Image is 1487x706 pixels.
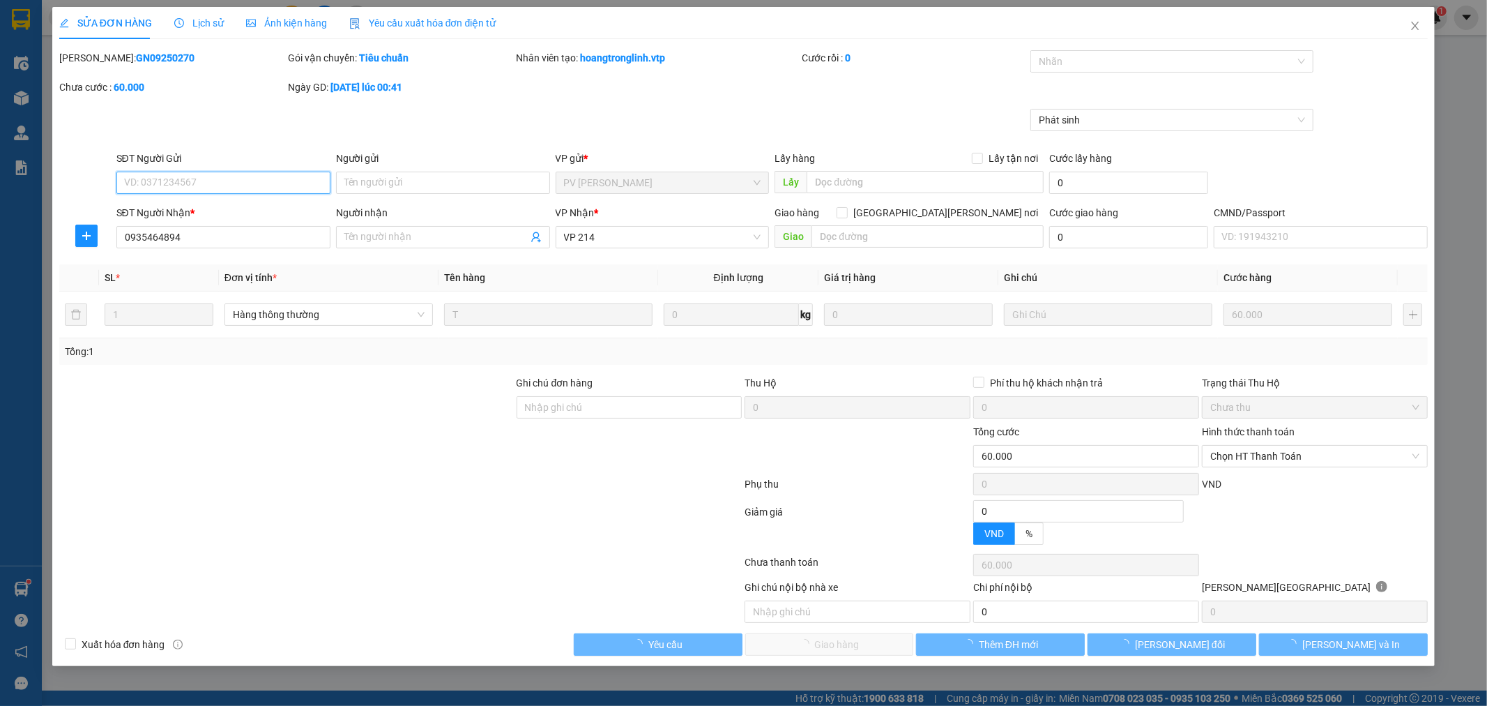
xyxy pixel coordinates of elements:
[1039,110,1305,130] span: Phát sinh
[807,171,1044,193] input: Dọc đường
[1049,153,1112,164] label: Cước lấy hàng
[1004,303,1212,326] input: Ghi Chú
[745,580,970,601] div: Ghi chú nội bộ nhà xe
[799,303,813,326] span: kg
[349,17,496,29] span: Yêu cầu xuất hóa đơn điện tử
[246,18,256,28] span: picture
[116,205,330,220] div: SĐT Người Nhận
[59,17,152,29] span: SỬA ĐƠN HÀNG
[998,264,1218,292] th: Ghi chú
[517,377,593,389] label: Ghi chú đơn hàng
[107,97,129,117] span: Nơi nhận:
[444,303,653,326] input: VD: Bàn, Ghế
[963,639,979,649] span: loading
[1302,637,1400,652] span: [PERSON_NAME] và In
[1135,637,1225,652] span: [PERSON_NAME] đổi
[65,344,574,359] div: Tổng: 1
[1120,639,1135,649] span: loading
[59,80,285,95] div: Chưa cước :
[1287,639,1302,649] span: loading
[983,151,1044,166] span: Lấy tận nơi
[1223,272,1272,283] span: Cước hàng
[564,172,761,193] span: PV Gia Nghĩa
[173,640,183,649] span: info-circle
[224,272,277,283] span: Đơn vị tính
[714,272,763,283] span: Định lượng
[556,151,770,166] div: VP gửi
[48,84,162,94] strong: BIÊN NHẬN GỬI HÀNG HOÁ
[1376,581,1387,592] span: info-circle
[359,52,409,63] b: Tiêu chuẩn
[114,82,144,93] b: 60.000
[1214,205,1428,220] div: CMND/Passport
[141,52,197,63] span: TB09250220
[633,639,648,649] span: loading
[984,528,1004,539] span: VND
[36,22,113,75] strong: CÔNG TY TNHH [GEOGRAPHIC_DATA] 214 QL13 - P.26 - Q.BÌNH THẠNH - TP HCM 1900888606
[775,171,807,193] span: Lấy
[531,232,542,243] span: user-add
[556,207,595,218] span: VP Nhận
[1210,397,1419,418] span: Chưa thu
[745,377,777,389] span: Thu Hộ
[1202,479,1221,490] span: VND
[1210,446,1419,467] span: Chọn HT Thanh Toán
[288,50,514,66] div: Gói vận chuyển:
[1025,528,1032,539] span: %
[1403,303,1422,326] button: plus
[174,17,224,29] span: Lịch sử
[336,205,550,220] div: Người nhận
[14,97,29,117] span: Nơi gửi:
[1410,20,1421,31] span: close
[116,151,330,166] div: SĐT Người Gửi
[1088,633,1256,656] button: [PERSON_NAME] đổi
[65,303,87,326] button: delete
[1396,7,1435,46] button: Close
[916,633,1085,656] button: Thêm ĐH mới
[105,272,116,283] span: SL
[1202,580,1428,601] div: [PERSON_NAME][GEOGRAPHIC_DATA]
[517,50,800,66] div: Nhân viên tạo:
[744,555,973,579] div: Chưa thanh toán
[581,52,666,63] b: hoangtronglinh.vtp
[824,303,993,326] input: 0
[973,426,1019,437] span: Tổng cước
[140,98,174,105] span: PV Đắk Mil
[745,633,914,656] button: Giao hàng
[336,151,550,166] div: Người gửi
[979,637,1038,652] span: Thêm ĐH mới
[1202,375,1428,391] div: Trạng thái Thu Hộ
[233,304,425,325] span: Hàng thông thường
[802,50,1028,66] div: Cước rồi :
[76,637,171,652] span: Xuất hóa đơn hàng
[174,18,184,28] span: clock-circle
[745,601,970,623] input: Nhập ghi chú
[76,230,97,241] span: plus
[848,205,1044,220] span: [GEOGRAPHIC_DATA][PERSON_NAME] nơi
[517,396,742,419] input: Ghi chú đơn hàng
[330,82,402,93] b: [DATE] lúc 00:41
[75,225,98,247] button: plus
[1049,172,1208,194] input: Cước lấy hàng
[132,63,197,73] span: 07:29:35 [DATE]
[288,80,514,95] div: Ngày GD:
[1049,207,1118,218] label: Cước giao hàng
[984,375,1108,391] span: Phí thu hộ khách nhận trả
[59,18,69,28] span: edit
[824,272,876,283] span: Giá trị hàng
[775,225,811,248] span: Giao
[811,225,1044,248] input: Dọc đường
[564,227,761,248] span: VP 214
[845,52,851,63] b: 0
[744,504,973,551] div: Giảm giá
[246,17,327,29] span: Ảnh kiện hàng
[1223,303,1392,326] input: 0
[14,31,32,66] img: logo
[973,580,1199,601] div: Chi phí nội bộ
[1049,226,1208,248] input: Cước giao hàng
[775,207,819,218] span: Giao hàng
[136,52,195,63] b: GN09250270
[349,18,360,29] img: icon
[1259,633,1428,656] button: [PERSON_NAME] và In
[574,633,742,656] button: Yêu cầu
